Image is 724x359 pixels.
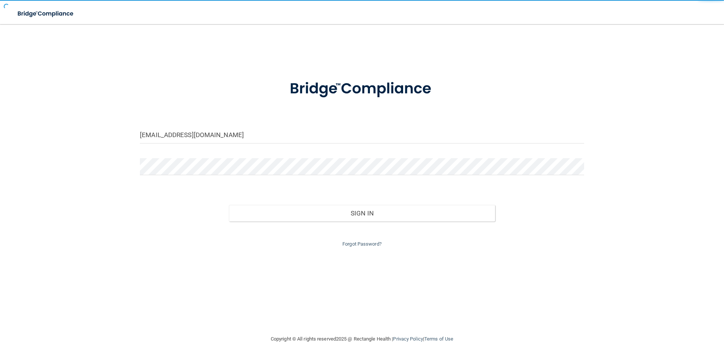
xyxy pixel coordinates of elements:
[424,336,453,342] a: Terms of Use
[393,336,423,342] a: Privacy Policy
[229,205,495,222] button: Sign In
[274,69,450,108] img: bridge_compliance_login_screen.278c3ca4.svg
[11,6,81,21] img: bridge_compliance_login_screen.278c3ca4.svg
[140,127,584,144] input: Email
[224,327,500,351] div: Copyright © All rights reserved 2025 @ Rectangle Health | |
[342,241,382,247] a: Forgot Password?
